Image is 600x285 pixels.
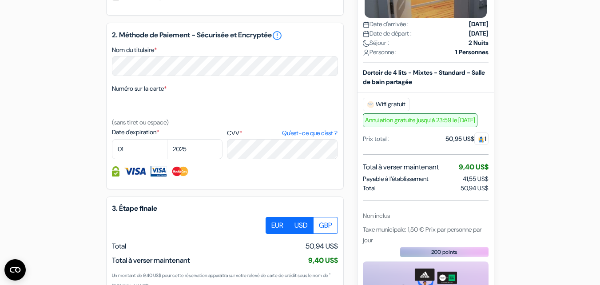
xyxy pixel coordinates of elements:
[112,118,169,126] small: (sans tiret ou espace)
[112,45,157,55] label: Nom du titulaire
[171,166,189,177] img: Master Card
[469,38,489,47] strong: 2 Nuits
[4,259,26,281] button: Ouvrir le widget CMP
[282,128,338,138] a: Qu'est-ce que c'est ?
[266,217,289,234] label: EUR
[112,204,338,213] h5: 3. Étape finale
[289,217,314,234] label: USD
[363,28,412,38] span: Date de départ :
[266,217,338,234] div: Basic radio toggle button group
[363,40,370,46] img: moon.svg
[112,84,167,93] label: Numéro sur la carte
[463,174,489,182] span: 41,55 US$
[308,256,338,265] span: 9,40 US$
[363,21,370,28] img: calendar.svg
[363,38,389,47] span: Séjour :
[363,68,485,85] b: Dortoir de 4 lits - Mixtes - Standard - Salle de bain partagée
[124,166,146,177] img: Visa
[431,248,457,256] span: 200 points
[272,30,282,41] a: error_outline
[363,174,429,183] span: Payable à l’établissement
[363,183,376,193] span: Total
[461,183,489,193] span: 50,94 US$
[112,256,190,265] span: Total à verser maintenant
[469,28,489,38] strong: [DATE]
[151,166,167,177] img: Visa Electron
[363,161,439,172] span: Total à verser maintenant
[363,49,370,56] img: user_icon.svg
[363,19,409,28] span: Date d'arrivée :
[306,241,338,252] span: 50,94 US$
[363,134,389,143] div: Prix total :
[363,47,397,56] span: Personne :
[313,217,338,234] label: GBP
[445,134,489,143] div: 50,95 US$
[459,162,489,171] span: 9,40 US$
[363,97,409,111] span: Wifi gratuit
[112,30,338,41] h5: 2. Méthode de Paiement - Sécurisée et Encryptée
[363,30,370,37] img: calendar.svg
[469,19,489,28] strong: [DATE]
[112,128,223,137] label: Date d'expiration
[455,47,489,56] strong: 1 Personnes
[227,128,338,138] label: CVV
[112,166,119,177] img: Information de carte de crédit entièrement encryptée et sécurisée
[474,132,489,145] span: 1
[478,136,485,142] img: guest.svg
[363,113,477,127] span: Annulation gratuite jusqu’à 23:59 le [DATE]
[363,211,489,220] div: Non inclus
[112,241,126,251] span: Total
[363,225,482,244] span: Taxe municipale: 1,50 € Prix par personne par jour
[367,100,374,108] img: free_wifi.svg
